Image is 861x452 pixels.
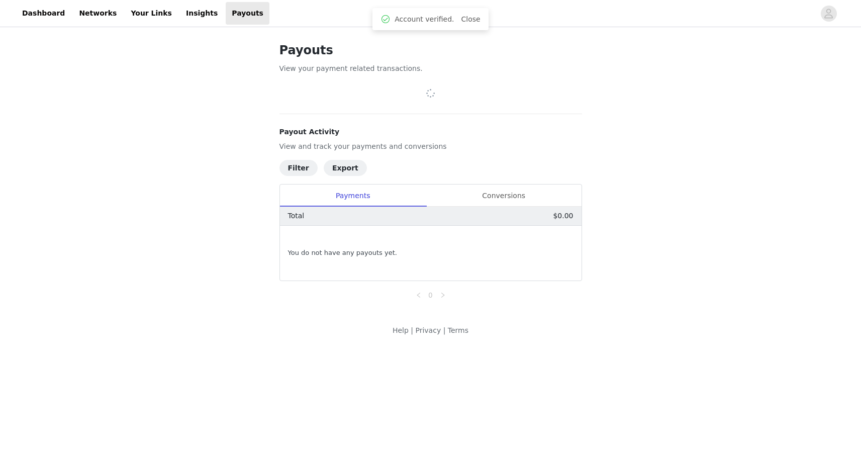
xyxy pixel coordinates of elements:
[824,6,833,22] div: avatar
[280,185,426,207] div: Payments
[279,41,582,59] h1: Payouts
[288,211,305,221] p: Total
[415,326,441,334] a: Privacy
[416,292,422,298] i: icon: left
[324,160,367,176] button: Export
[279,63,582,74] p: View your payment related transactions.
[125,2,178,25] a: Your Links
[443,326,446,334] span: |
[426,185,582,207] div: Conversions
[411,326,413,334] span: |
[279,160,318,176] button: Filter
[288,248,397,258] span: You do not have any payouts yet.
[461,15,481,23] a: Close
[413,289,425,301] li: Previous Page
[16,2,71,25] a: Dashboard
[553,211,573,221] p: $0.00
[440,292,446,298] i: icon: right
[437,289,449,301] li: Next Page
[395,14,454,25] span: Account verified.
[73,2,123,25] a: Networks
[279,141,582,152] p: View and track your payments and conversions
[226,2,269,25] a: Payouts
[425,290,436,301] a: 0
[393,326,409,334] a: Help
[448,326,468,334] a: Terms
[279,127,582,137] h4: Payout Activity
[180,2,224,25] a: Insights
[425,289,437,301] li: 0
